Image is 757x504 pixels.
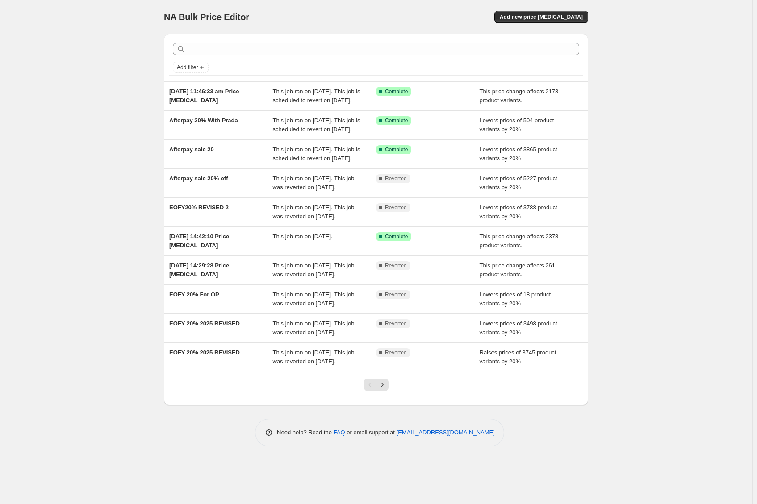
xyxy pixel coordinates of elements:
[385,233,408,240] span: Complete
[277,429,334,436] span: Need help? Read the
[273,233,333,240] span: This job ran on [DATE].
[364,379,389,391] nav: Pagination
[177,64,198,71] span: Add filter
[169,262,229,278] span: [DATE] 14:29:28 Price [MEDICAL_DATA]
[385,117,408,124] span: Complete
[273,117,360,133] span: This job ran on [DATE]. This job is scheduled to revert on [DATE].
[480,117,554,133] span: Lowers prices of 504 product variants by 20%
[480,233,559,249] span: This price change affects 2378 product variants.
[169,349,240,356] span: EOFY 20% 2025 REVISED
[169,175,228,182] span: Afterpay sale 20% off
[334,429,345,436] a: FAQ
[385,320,407,327] span: Reverted
[385,204,407,211] span: Reverted
[169,88,239,104] span: [DATE] 11:46:33 am Price [MEDICAL_DATA]
[273,349,355,365] span: This job ran on [DATE]. This job was reverted on [DATE].
[169,233,229,249] span: [DATE] 14:42:10 Price [MEDICAL_DATA]
[385,349,407,356] span: Reverted
[345,429,397,436] span: or email support at
[480,349,556,365] span: Raises prices of 3745 product variants by 20%
[273,204,355,220] span: This job ran on [DATE]. This job was reverted on [DATE].
[273,291,355,307] span: This job ran on [DATE]. This job was reverted on [DATE].
[480,320,557,336] span: Lowers prices of 3498 product variants by 20%
[480,146,557,162] span: Lowers prices of 3865 product variants by 20%
[273,146,360,162] span: This job ran on [DATE]. This job is scheduled to revert on [DATE].
[173,62,209,73] button: Add filter
[385,262,407,269] span: Reverted
[169,146,214,153] span: Afterpay sale 20
[169,291,219,298] span: EOFY 20% For OP
[480,88,559,104] span: This price change affects 2173 product variants.
[273,262,355,278] span: This job ran on [DATE]. This job was reverted on [DATE].
[385,291,407,298] span: Reverted
[169,320,240,327] span: EOFY 20% 2025 REVISED
[500,13,583,21] span: Add new price [MEDICAL_DATA]
[385,175,407,182] span: Reverted
[385,146,408,153] span: Complete
[385,88,408,95] span: Complete
[480,262,556,278] span: This price change affects 261 product variants.
[164,12,249,22] span: NA Bulk Price Editor
[480,204,557,220] span: Lowers prices of 3788 product variants by 20%
[480,175,557,191] span: Lowers prices of 5227 product variants by 20%
[480,291,551,307] span: Lowers prices of 18 product variants by 20%
[376,379,389,391] button: Next
[397,429,495,436] a: [EMAIL_ADDRESS][DOMAIN_NAME]
[273,320,355,336] span: This job ran on [DATE]. This job was reverted on [DATE].
[273,88,360,104] span: This job ran on [DATE]. This job is scheduled to revert on [DATE].
[169,204,229,211] span: EOFY20% REVISED 2
[494,11,588,23] button: Add new price [MEDICAL_DATA]
[273,175,355,191] span: This job ran on [DATE]. This job was reverted on [DATE].
[169,117,238,124] span: Afterpay 20% With Prada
